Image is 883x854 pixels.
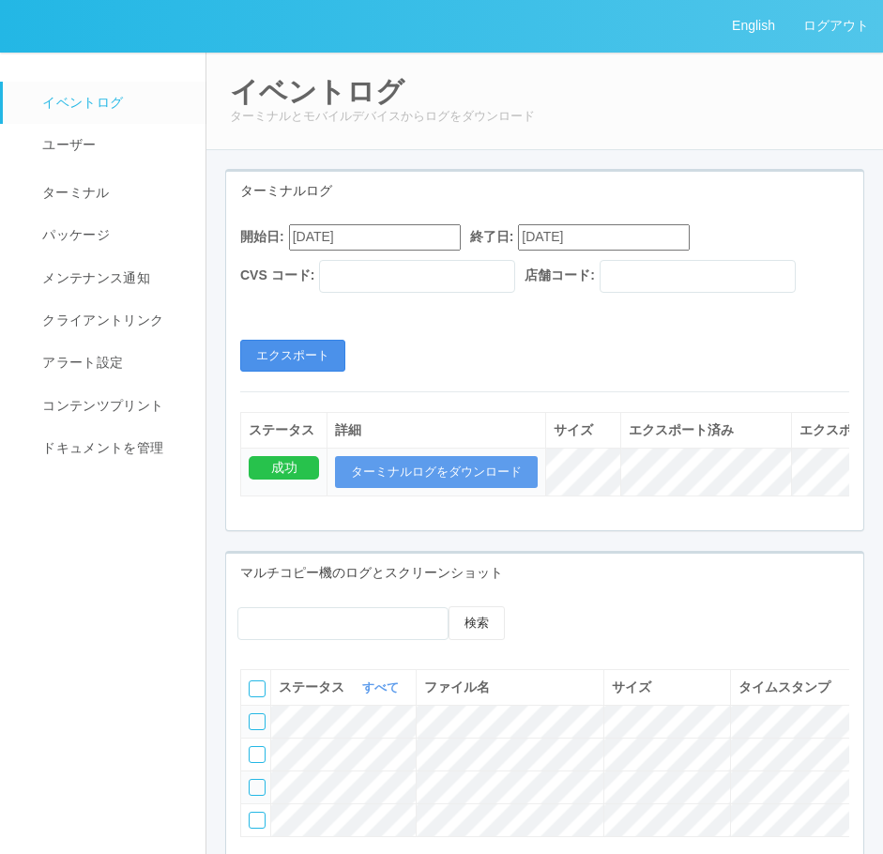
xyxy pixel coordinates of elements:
[3,385,206,427] a: コンテンツプリント
[335,456,538,488] button: ターミナルログをダウンロード
[335,420,538,440] div: 詳細
[279,678,349,697] span: ステータス
[449,606,505,640] button: 検索
[738,679,830,694] span: タイムスタンプ
[38,137,96,152] span: ユーザー
[240,266,314,285] label: CVS コード:
[3,214,206,256] a: パッケージ
[525,266,595,285] label: 店舗コード:
[3,257,206,299] a: メンテナンス通知
[3,82,206,124] a: イベントログ
[362,680,403,694] a: すべて
[230,107,860,126] p: ターミナルとモバイルデバイスからログをダウンロード
[38,185,110,200] span: ターミナル
[629,420,784,440] div: エクスポート済み
[554,420,613,440] div: サイズ
[38,398,163,413] span: コンテンツプリント
[3,342,206,384] a: アラート設定
[249,420,319,440] div: ステータス
[612,679,651,694] span: サイズ
[3,124,206,166] a: ユーザー
[226,172,863,210] div: ターミナルログ
[358,679,408,697] button: すべて
[38,95,123,110] span: イベントログ
[3,299,206,342] a: クライアントリンク
[38,440,163,455] span: ドキュメントを管理
[240,340,345,372] button: エクスポート
[249,456,319,480] div: 成功
[424,679,490,694] span: ファイル名
[230,76,860,107] h2: イベントログ
[38,227,110,242] span: パッケージ
[3,167,206,214] a: ターミナル
[38,355,123,370] span: アラート設定
[38,313,163,328] span: クライアントリンク
[38,270,150,285] span: メンテナンス通知
[226,554,863,592] div: マルチコピー機のログとスクリーンショット
[470,227,514,247] label: 終了日:
[3,427,206,469] a: ドキュメントを管理
[240,227,284,247] label: 開始日:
